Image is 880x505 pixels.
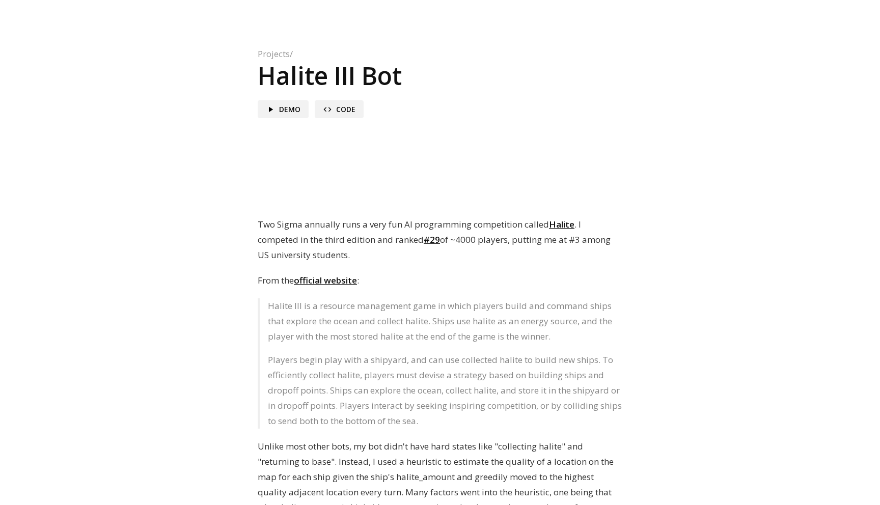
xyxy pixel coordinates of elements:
[266,105,275,114] span: play_arrow
[258,273,622,288] p: From the :
[258,352,622,429] p: Players begin play with a shipyard, and can use collected halite to build new ships. To efficient...
[258,49,622,59] nav: /
[258,59,622,92] h1: Halite III Bot
[258,298,622,352] p: Halite III is a resource management game in which players build and command ships that explore th...
[258,49,290,59] a: Projects
[336,104,355,114] span: Code
[424,234,440,245] a: #29
[258,217,622,263] p: Two Sigma annually runs a very fun AI programming competition called . I competed in the third ed...
[258,100,309,118] a: play_arrowDemo
[315,100,364,118] a: codeCode
[549,218,574,230] a: Halite
[294,274,357,286] a: official website
[323,105,332,114] span: code
[279,104,300,114] span: Demo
